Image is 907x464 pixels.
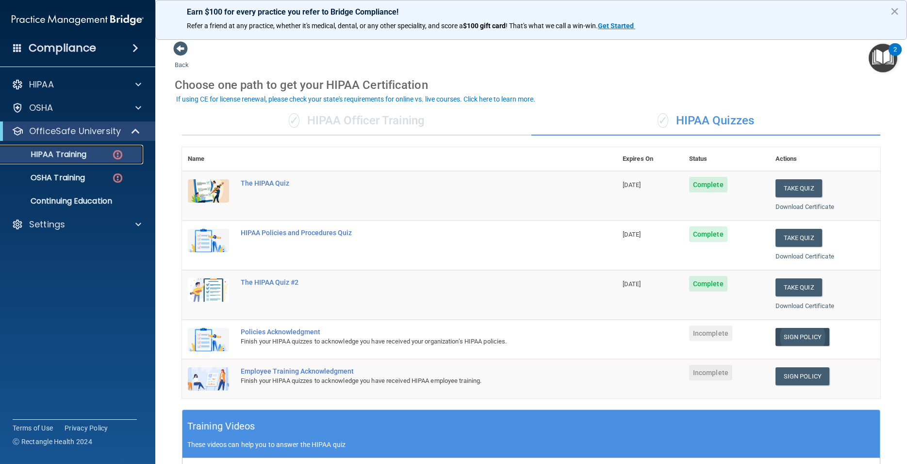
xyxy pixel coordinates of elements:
span: [DATE] [623,280,641,288]
span: Complete [689,177,727,192]
p: These videos can help you to answer the HIPAA quiz [187,441,875,448]
div: Employee Training Acknowledgment [241,367,568,375]
button: Take Quiz [775,229,822,247]
a: HIPAA [12,79,141,90]
div: Policies Acknowledgment [241,328,568,336]
button: If using CE for license renewal, please check your state's requirements for online vs. live cours... [175,94,537,104]
p: Settings [29,219,65,230]
iframe: Drift Widget Chat Controller [739,395,895,434]
p: HIPAA Training [6,150,86,159]
div: HIPAA Policies and Procedures Quiz [241,229,568,237]
span: ✓ [289,113,299,128]
span: [DATE] [623,181,641,189]
th: Name [182,147,235,171]
p: Continuing Education [6,196,139,206]
p: Earn $100 for every practice you refer to Bridge Compliance! [187,7,875,17]
h4: Compliance [29,41,96,55]
div: Finish your HIPAA quizzes to acknowledge you have received HIPAA employee training. [241,375,568,387]
p: OSHA [29,102,53,114]
a: OSHA [12,102,141,114]
div: If using CE for license renewal, please check your state's requirements for online vs. live cours... [176,96,535,103]
a: Get Started [598,22,635,30]
a: OfficeSafe University [12,125,141,137]
strong: $100 gift card [463,22,506,30]
span: [DATE] [623,231,641,238]
a: Download Certificate [775,302,834,309]
h5: Training Videos [187,418,255,435]
span: Ⓒ Rectangle Health 2024 [13,437,92,447]
span: ✓ [658,113,668,128]
a: Privacy Policy [65,423,108,433]
p: OSHA Training [6,173,85,183]
img: PMB logo [12,10,144,30]
button: Take Quiz [775,278,822,296]
div: Choose one path to get your HIPAA Certification [175,71,888,99]
p: HIPAA [29,79,54,90]
span: Incomplete [689,326,732,341]
button: Open Resource Center, 2 new notifications [869,44,897,72]
a: Back [175,50,189,69]
div: The HIPAA Quiz #2 [241,278,568,286]
span: Refer a friend at any practice, whether it's medical, dental, or any other speciality, and score a [187,22,463,30]
th: Actions [770,147,880,171]
span: Complete [689,276,727,292]
th: Status [683,147,770,171]
a: Download Certificate [775,203,834,210]
a: Sign Policy [775,367,829,385]
p: OfficeSafe University [29,125,121,137]
div: 2 [893,50,897,62]
button: Take Quiz [775,179,822,197]
div: The HIPAA Quiz [241,179,568,187]
a: Download Certificate [775,253,834,260]
img: danger-circle.6113f641.png [112,172,124,184]
th: Expires On [617,147,683,171]
span: Incomplete [689,365,732,380]
strong: Get Started [598,22,634,30]
span: Complete [689,226,727,242]
span: ! That's what we call a win-win. [506,22,598,30]
a: Settings [12,219,141,230]
a: Terms of Use [13,423,53,433]
a: Sign Policy [775,328,829,346]
button: Close [890,3,899,19]
div: HIPAA Quizzes [531,106,881,136]
div: Finish your HIPAA quizzes to acknowledge you have received your organization’s HIPAA policies. [241,336,568,347]
div: HIPAA Officer Training [182,106,531,136]
img: danger-circle.6113f641.png [112,149,124,161]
